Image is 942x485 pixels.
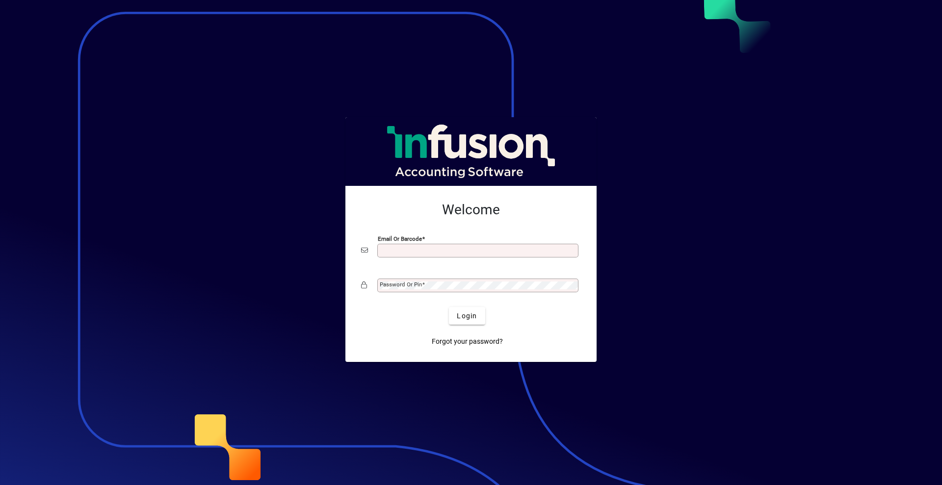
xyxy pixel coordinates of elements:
[432,336,503,347] span: Forgot your password?
[380,281,422,288] mat-label: Password or Pin
[378,235,422,242] mat-label: Email or Barcode
[361,202,581,218] h2: Welcome
[457,311,477,321] span: Login
[428,332,507,350] a: Forgot your password?
[449,307,485,325] button: Login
